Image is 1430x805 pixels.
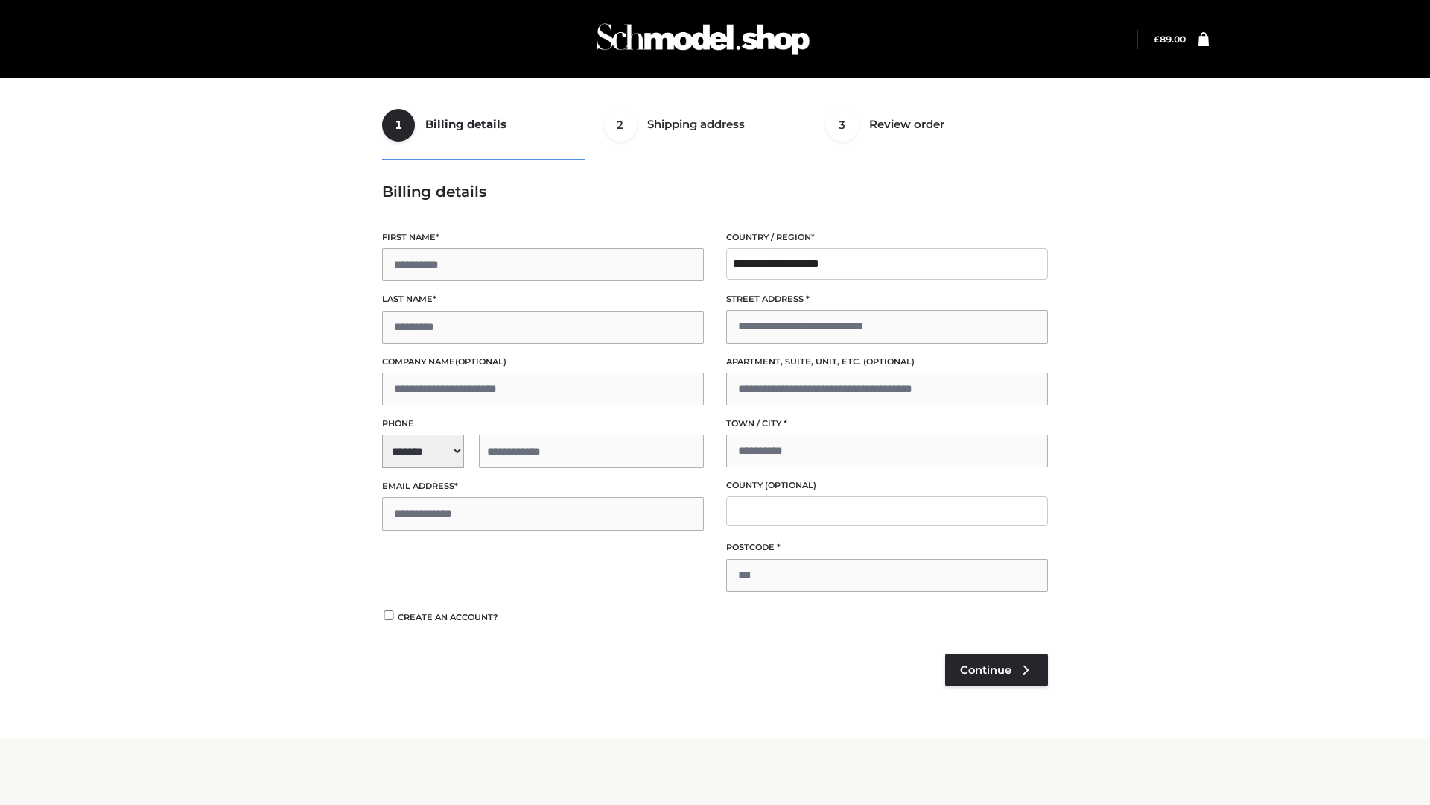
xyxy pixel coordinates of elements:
[382,183,1048,201] h3: Billing details
[726,292,1048,306] label: Street address
[382,610,395,620] input: Create an account?
[591,10,815,69] img: Schmodel Admin 964
[382,292,704,306] label: Last name
[382,479,704,493] label: Email address
[382,230,704,244] label: First name
[398,612,498,622] span: Create an account?
[455,356,506,367] span: (optional)
[960,663,1011,677] span: Continue
[382,417,704,431] label: Phone
[945,654,1048,686] a: Continue
[1154,34,1186,45] bdi: 89.00
[726,479,1048,493] label: County
[863,356,915,367] span: (optional)
[765,480,816,490] span: (optional)
[726,355,1048,369] label: Apartment, suite, unit, etc.
[726,417,1048,431] label: Town / City
[1154,34,1186,45] a: £89.00
[726,540,1048,555] label: Postcode
[1154,34,1160,45] span: £
[382,355,704,369] label: Company name
[726,230,1048,244] label: Country / Region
